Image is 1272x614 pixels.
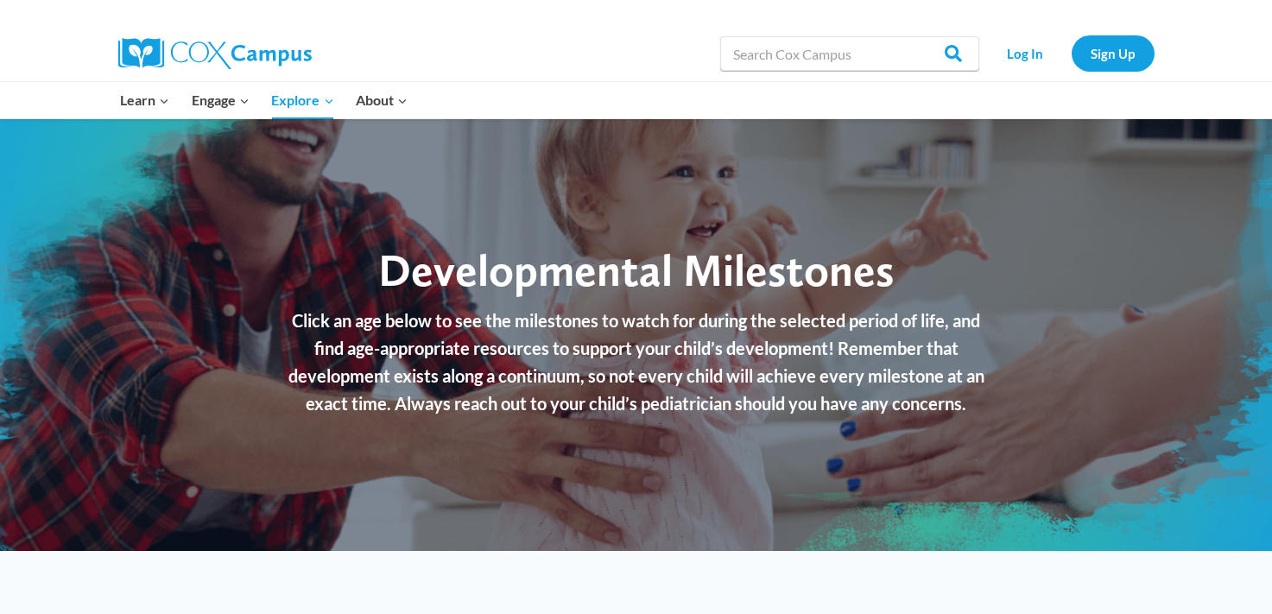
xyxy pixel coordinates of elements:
span: Explore [271,89,333,111]
span: Developmental Milestones [378,243,894,297]
span: Engage [192,89,250,111]
a: Log In [988,35,1063,71]
p: Click an age below to see the milestones to watch for during the selected period of life, and fin... [287,307,986,417]
span: About [356,89,408,111]
nav: Secondary Navigation [988,35,1155,71]
input: Search Cox Campus [720,36,979,71]
a: Sign Up [1072,35,1155,71]
span: Learn [120,89,169,111]
img: Cox Campus [118,38,312,69]
nav: Primary Navigation [110,82,419,118]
